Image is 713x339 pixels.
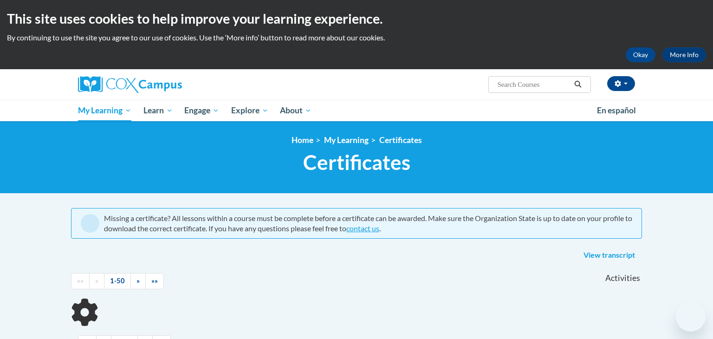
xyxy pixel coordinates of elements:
a: End [145,273,164,289]
h2: This site uses cookies to help improve your learning experience. [7,9,706,28]
a: Home [292,135,313,145]
a: Engage [178,100,225,121]
iframe: Button to launch messaging window [676,302,706,332]
span: Certificates [303,150,410,175]
div: Missing a certificate? All lessons within a course must be complete before a certificate can be a... [104,213,632,234]
a: More Info [662,47,706,62]
span: Explore [231,105,268,116]
a: Certificates [379,135,422,145]
span: »» [151,277,158,285]
p: By continuing to use the site you agree to our use of cookies. Use the ‘More info’ button to read... [7,33,706,43]
a: Next [130,273,146,289]
span: My Learning [78,105,131,116]
button: Search [571,79,585,90]
span: En español [597,105,636,115]
a: contact us [346,224,379,233]
span: Engage [184,105,219,116]
img: Cox Campus [78,76,182,93]
a: En español [591,101,642,120]
a: About [274,100,318,121]
span: About [280,105,311,116]
button: Okay [626,47,655,62]
a: Previous [89,273,104,289]
a: Learn [137,100,179,121]
span: «« [77,277,84,285]
a: Begining [71,273,90,289]
span: « [95,277,98,285]
a: Cox Campus [78,76,254,93]
span: » [136,277,140,285]
a: My Learning [324,135,369,145]
input: Search Courses [497,79,571,90]
a: Explore [225,100,274,121]
a: My Learning [72,100,137,121]
span: Activities [605,273,640,283]
a: 1-50 [104,273,131,289]
button: Account Settings [607,76,635,91]
span: Learn [143,105,173,116]
div: Main menu [64,100,649,121]
a: View transcript [577,248,642,263]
